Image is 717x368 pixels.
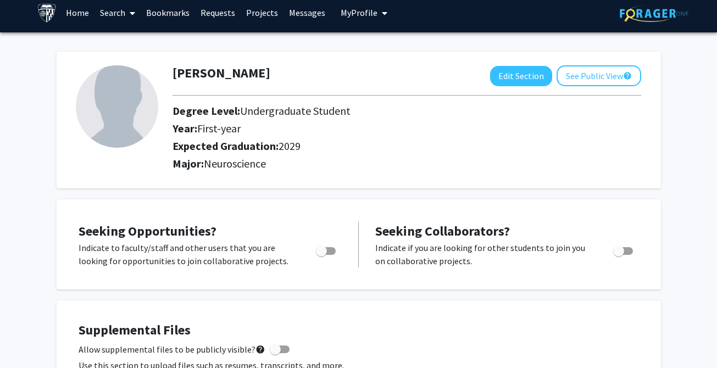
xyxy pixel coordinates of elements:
span: Seeking Opportunities? [79,222,216,239]
p: Indicate if you are looking for other students to join you on collaborative projects. [375,241,592,267]
h2: Degree Level: [173,104,580,118]
img: ForagerOne Logo [620,5,688,22]
span: My Profile [341,7,377,18]
span: Seeking Collaborators? [375,222,510,239]
mat-icon: help [623,69,632,82]
iframe: Chat [8,319,47,360]
div: Toggle [609,241,639,258]
span: Allow supplemental files to be publicly visible? [79,343,265,356]
div: Toggle [312,241,342,258]
h4: Supplemental Files [79,322,639,338]
span: First-year [197,121,241,135]
span: Neuroscience [204,157,266,170]
h2: Major: [173,157,641,170]
p: Indicate to faculty/staff and other users that you are looking for opportunities to join collabor... [79,241,295,267]
img: Profile Picture [76,65,158,148]
button: See Public View [557,65,641,86]
h2: Expected Graduation: [173,140,580,153]
h1: [PERSON_NAME] [173,65,270,81]
span: 2029 [279,139,301,153]
mat-icon: help [255,343,265,356]
img: Johns Hopkins University Logo [37,3,57,23]
h2: Year: [173,122,580,135]
span: Undergraduate Student [240,104,351,118]
button: Edit Section [490,66,552,86]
